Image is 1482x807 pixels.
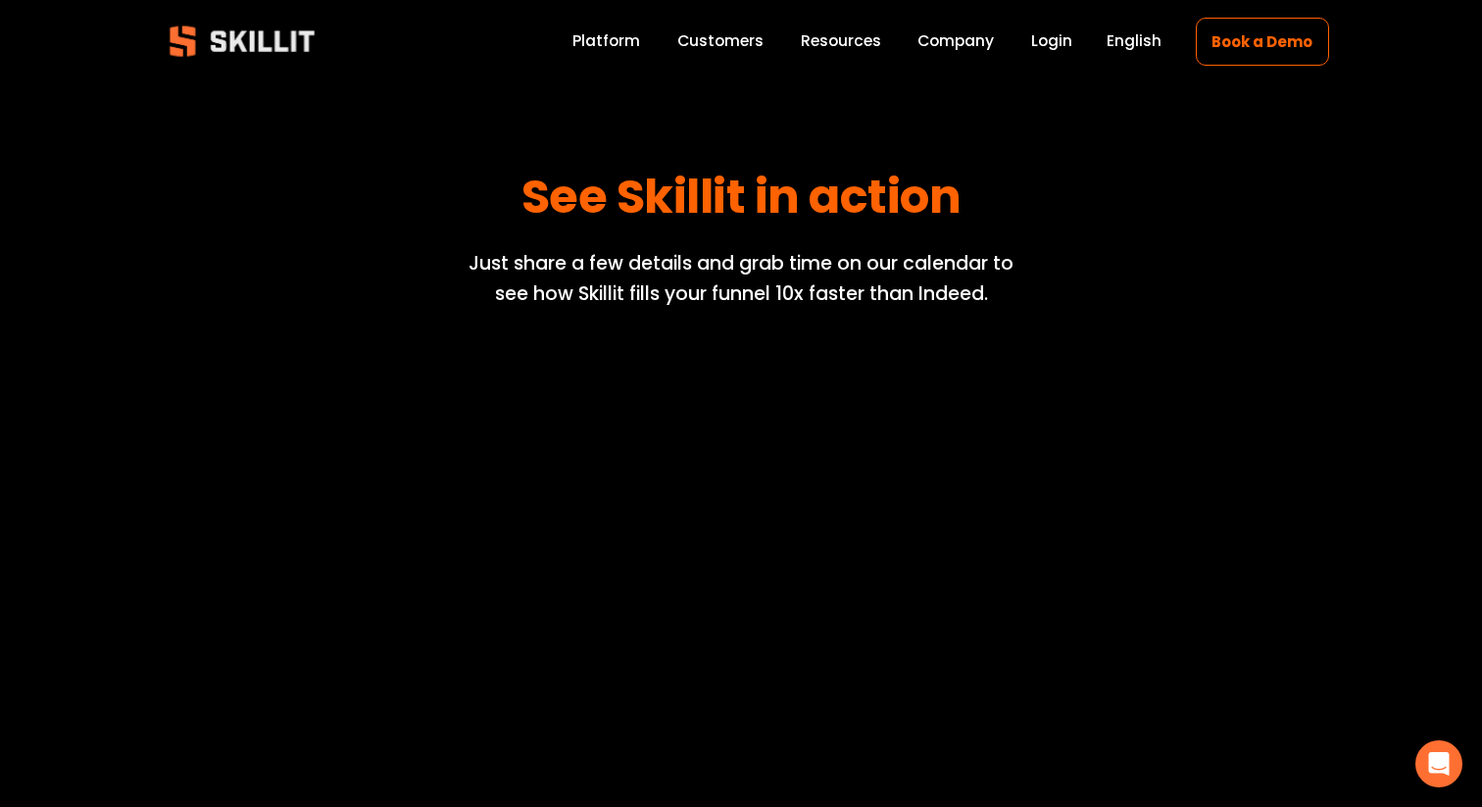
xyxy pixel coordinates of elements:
[677,28,764,55] a: Customers
[1107,29,1161,52] span: English
[450,249,1032,309] p: Just share a few details and grab time on our calendar to see how Skillit fills your funnel 10x f...
[153,12,331,71] img: Skillit
[1107,28,1161,55] div: language picker
[521,164,962,229] strong: See Skillit in action
[572,28,640,55] a: Platform
[801,28,881,55] a: folder dropdown
[1415,740,1462,787] div: Open Intercom Messenger
[1196,18,1329,66] a: Book a Demo
[801,29,881,52] span: Resources
[1031,28,1072,55] a: Login
[301,204,1180,732] iframe: Demo Request Form
[917,28,994,55] a: Company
